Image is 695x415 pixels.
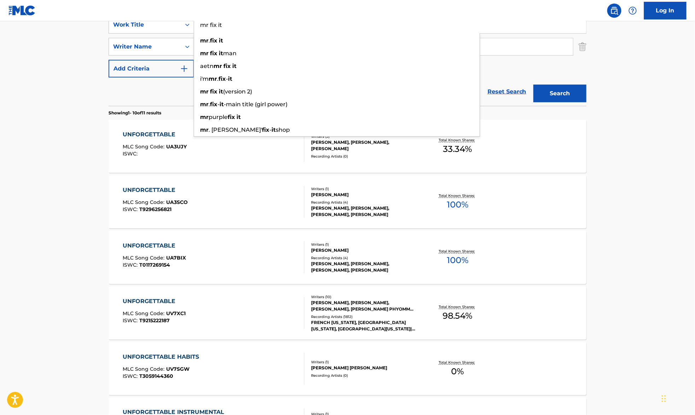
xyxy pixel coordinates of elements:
[311,247,418,254] div: [PERSON_NAME]
[200,63,214,69] span: aetn
[451,365,464,378] span: 0 %
[236,114,241,120] strong: it
[219,88,223,95] strong: it
[200,126,209,133] strong: mr
[662,388,666,409] div: Drag
[167,199,188,205] span: UA3SCO
[140,262,170,268] span: T0117269154
[629,6,637,15] img: help
[123,206,140,212] span: ISWC :
[123,130,187,139] div: UNFORGETTABLE
[262,126,269,133] strong: fix
[311,154,418,159] div: Recording Artists ( 0 )
[439,360,477,365] p: Total Known Shares:
[311,365,418,371] div: [PERSON_NAME] [PERSON_NAME]
[533,85,586,102] button: Search
[123,353,203,361] div: UNFORGETTABLE HABITS
[226,75,228,82] span: -
[167,366,190,372] span: UV7SGW
[219,37,223,44] strong: it
[311,319,418,332] div: FRENCH [US_STATE], [GEOGRAPHIC_DATA][US_STATE], [GEOGRAPHIC_DATA][US_STATE]|[PERSON_NAME], [GEOGR...
[439,304,477,309] p: Total Known Shares:
[214,63,222,69] strong: mr
[484,84,530,100] a: Reset Search
[224,101,287,108] span: -main title (girl power)
[443,143,472,155] span: 33.34 %
[123,262,140,268] span: ISWC :
[210,101,217,108] strong: fix
[626,4,640,18] div: Help
[200,75,209,82] span: i'm
[123,150,140,157] span: ISWC :
[228,114,235,120] strong: fix
[311,294,418,300] div: Writers ( 10 )
[209,114,228,120] span: purple
[223,88,252,95] span: (version 2)
[220,101,224,108] strong: it
[113,42,177,51] div: Writer Name
[109,342,586,395] a: UNFORGETTABLE HABITSMLC Song Code:UV7SGWISWC:T3059144360Writers (1)[PERSON_NAME] [PERSON_NAME]Rec...
[311,205,418,218] div: [PERSON_NAME], [PERSON_NAME], [PERSON_NAME], [PERSON_NAME]
[311,373,418,378] div: Recording Artists ( 0 )
[123,199,167,205] span: MLC Song Code :
[109,16,586,106] form: Search Form
[123,366,167,372] span: MLC Song Code :
[210,37,217,44] strong: fix
[223,50,236,57] span: man
[123,186,188,194] div: UNFORGETTABLE
[123,310,167,317] span: MLC Song Code :
[209,126,262,133] span: . [PERSON_NAME]'
[209,101,210,108] span: .
[439,193,477,198] p: Total Known Shares:
[439,137,477,143] p: Total Known Shares:
[123,317,140,324] span: ISWC :
[109,110,161,116] p: Showing 1 - 10 of 11 results
[123,241,186,250] div: UNFORGETTABLE
[123,255,167,261] span: MLC Song Code :
[209,37,210,44] span: .
[123,373,140,379] span: ISWC :
[660,381,695,415] div: Chat Widget
[311,139,418,152] div: [PERSON_NAME], [PERSON_NAME], [PERSON_NAME]
[210,88,217,95] strong: fix
[447,198,468,211] span: 100 %
[209,75,217,82] strong: mr
[167,255,186,261] span: UA7BIX
[217,75,218,82] span: .
[311,255,418,261] div: Recording Artists ( 4 )
[180,64,188,73] img: 9d2ae6d4665cec9f34b9.svg
[167,310,186,317] span: UV7XC1
[140,373,174,379] span: T3059144360
[219,50,223,57] strong: it
[311,192,418,198] div: [PERSON_NAME]
[271,126,276,133] strong: it
[232,63,236,69] strong: it
[439,249,477,254] p: Total Known Shares:
[109,231,586,284] a: UNFORGETTABLEMLC Song Code:UA7BIXISWC:T0117269154Writers (1)[PERSON_NAME]Recording Artists (4)[PE...
[607,4,621,18] a: Public Search
[447,254,468,267] span: 100 %
[109,60,194,78] button: Add Criteria
[579,38,586,56] img: Delete Criterion
[167,143,187,150] span: UA3UJY
[311,200,418,205] div: Recording Artists ( 4 )
[123,143,167,150] span: MLC Song Code :
[228,75,232,82] strong: it
[223,63,231,69] strong: fix
[109,120,586,173] a: UNFORGETTABLEMLC Song Code:UA3UJYISWC:Writers (3)[PERSON_NAME], [PERSON_NAME], [PERSON_NAME]Recor...
[443,309,473,322] span: 98.54 %
[311,261,418,273] div: [PERSON_NAME], [PERSON_NAME], [PERSON_NAME], [PERSON_NAME]
[200,50,209,57] strong: mr
[109,286,586,340] a: UNFORGETTABLEMLC Song Code:UV7XC1ISWC:T9215222187Writers (10)[PERSON_NAME], [PERSON_NAME], [PERSO...
[210,50,217,57] strong: fix
[123,297,186,306] div: UNFORGETTABLE
[610,6,619,15] img: search
[200,37,209,44] strong: mr
[311,242,418,247] div: Writers ( 1 )
[276,126,290,133] span: shop
[200,88,209,95] strong: mr
[200,101,209,108] strong: mr
[140,206,172,212] span: T9296256821
[140,317,170,324] span: T9215222187
[311,186,418,192] div: Writers ( 1 )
